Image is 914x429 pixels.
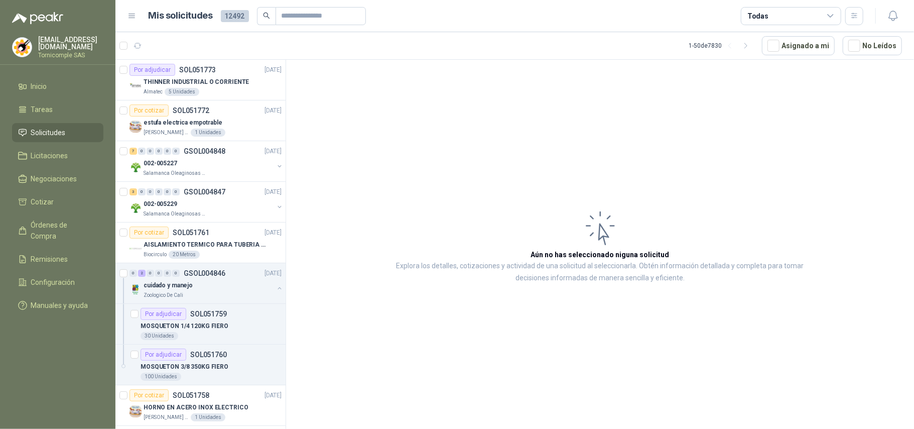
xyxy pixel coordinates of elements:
[265,228,282,238] p: [DATE]
[12,250,103,269] a: Remisiones
[265,269,282,278] p: [DATE]
[12,273,103,292] a: Configuración
[747,11,768,22] div: Todas
[12,169,103,188] a: Negociaciones
[129,80,142,92] img: Company Logo
[12,296,103,315] a: Manuales y ayuda
[141,362,228,372] p: MOSQUETON 3/8 350KG FIERO
[31,196,54,207] span: Cotizar
[129,389,169,401] div: Por cotizar
[263,12,270,19] span: search
[115,385,286,426] a: Por cotizarSOL051758[DATE] Company LogoHORNO EN ACERO INOX ELECTRICO[PERSON_NAME] Foods S.A.1 Uni...
[141,321,228,331] p: MOSQUETON 1/4 120KG FIERO
[147,148,154,155] div: 0
[144,251,167,259] p: Biocirculo
[115,100,286,141] a: Por cotizarSOL051772[DATE] Company Logoestufa electrica empotrable[PERSON_NAME] Foods S.A.1 Unidades
[144,169,207,177] p: Salamanca Oleaginosas SAS
[144,77,249,87] p: THINNER INDUSTRIAL O CORRIENTE
[138,148,146,155] div: 0
[31,277,75,288] span: Configuración
[173,107,209,114] p: SOL051772
[129,121,142,133] img: Company Logo
[147,188,154,195] div: 0
[129,270,137,277] div: 0
[129,186,284,218] a: 3 0 0 0 0 0 GSOL004847[DATE] Company Logo002-005229Salamanca Oleaginosas SAS
[31,220,94,242] span: Órdenes de Compra
[164,270,171,277] div: 0
[31,300,88,311] span: Manuales y ayuda
[31,150,68,161] span: Licitaciones
[172,270,180,277] div: 0
[172,148,180,155] div: 0
[265,65,282,75] p: [DATE]
[191,413,225,421] div: 1 Unidades
[38,36,103,50] p: [EMAIL_ADDRESS][DOMAIN_NAME]
[115,223,286,263] a: Por cotizarSOL051761[DATE] Company LogoAISLAMIENTO TERMICO PARA TUBERIA DE 8"Biocirculo20 Metros
[173,229,209,236] p: SOL051761
[144,403,248,412] p: HORNO EN ACERO INOX ELECTRICO
[184,270,225,277] p: GSOL004846
[13,38,32,57] img: Company Logo
[144,240,269,250] p: AISLAMIENTO TERMICO PARA TUBERIA DE 8"
[129,145,284,177] a: 7 0 0 0 0 0 GSOL004848[DATE] Company Logo002-005227Salamanca Oleaginosas SAS
[141,308,186,320] div: Por adjudicar
[164,188,171,195] div: 0
[12,192,103,211] a: Cotizar
[184,148,225,155] p: GSOL004848
[129,405,142,417] img: Company Logo
[12,123,103,142] a: Solicitudes
[184,188,225,195] p: GSOL004847
[179,66,216,73] p: SOL051773
[221,10,249,22] span: 12492
[762,36,835,55] button: Asignado a mi
[191,129,225,137] div: 1 Unidades
[138,188,146,195] div: 0
[12,77,103,96] a: Inicio
[129,243,142,255] img: Company Logo
[12,100,103,119] a: Tareas
[138,270,146,277] div: 2
[173,392,209,399] p: SOL051758
[12,146,103,165] a: Licitaciones
[144,210,207,218] p: Salamanca Oleaginosas SAS
[169,251,200,259] div: 20 Metros
[265,391,282,400] p: [DATE]
[843,36,902,55] button: No Leídos
[129,267,284,299] a: 0 2 0 0 0 0 GSOL004846[DATE] Company Logocuidado y manejoZoologico De Cali
[12,12,63,24] img: Logo peakr
[115,345,286,385] a: Por adjudicarSOL051760MOSQUETON 3/8 350KG FIERO100 Unidades
[129,161,142,173] img: Company Logo
[165,88,199,96] div: 5 Unidades
[149,9,213,23] h1: Mis solicitudes
[144,159,177,168] p: 002-005227
[129,202,142,214] img: Company Logo
[144,118,222,128] p: estufa electrica empotrable
[141,332,178,340] div: 30 Unidades
[141,349,186,361] div: Por adjudicar
[115,60,286,100] a: Por adjudicarSOL051773[DATE] Company LogoTHINNER INDUSTRIAL O CORRIENTEAlmatec5 Unidades
[31,81,47,92] span: Inicio
[386,260,814,284] p: Explora los detalles, cotizaciones y actividad de una solicitud al seleccionarla. Obtén informaci...
[265,106,282,116] p: [DATE]
[155,270,163,277] div: 0
[144,129,189,137] p: [PERSON_NAME] Foods S.A.
[190,351,227,358] p: SOL051760
[12,216,103,246] a: Órdenes de Compra
[172,188,180,195] div: 0
[265,147,282,156] p: [DATE]
[689,38,754,54] div: 1 - 50 de 7830
[531,249,670,260] h3: Aún no has seleccionado niguna solicitud
[144,88,163,96] p: Almatec
[115,304,286,345] a: Por adjudicarSOL051759MOSQUETON 1/4 120KG FIERO30 Unidades
[129,188,137,195] div: 3
[31,104,53,115] span: Tareas
[155,148,163,155] div: 0
[129,227,169,239] div: Por cotizar
[265,187,282,197] p: [DATE]
[144,413,189,421] p: [PERSON_NAME] Foods S.A.
[31,254,68,265] span: Remisiones
[144,291,183,299] p: Zoologico De Cali
[155,188,163,195] div: 0
[38,52,103,58] p: Tornicomple SAS
[144,281,193,290] p: cuidado y manejo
